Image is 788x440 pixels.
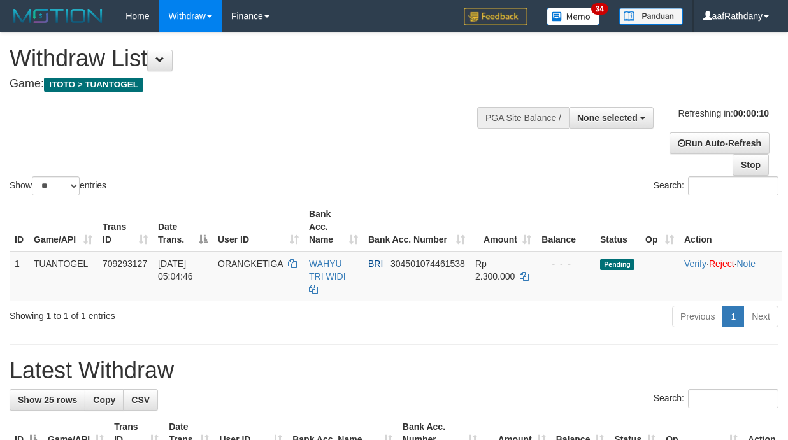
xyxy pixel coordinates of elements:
span: 34 [591,3,608,15]
span: Pending [600,259,634,270]
span: ITOTO > TUANTOGEL [44,78,143,92]
strong: 00:00:10 [733,108,769,118]
a: 1 [722,306,744,327]
a: Next [743,306,778,327]
span: [DATE] 05:04:46 [158,259,193,281]
div: - - - [541,257,590,270]
a: CSV [123,389,158,411]
a: Copy [85,389,124,411]
td: · · [679,252,782,301]
td: 1 [10,252,29,301]
img: Button%20Memo.svg [547,8,600,25]
img: Feedback.jpg [464,8,527,25]
span: CSV [131,395,150,405]
th: User ID: activate to sort column ascending [213,202,304,252]
th: Date Trans.: activate to sort column descending [153,202,213,252]
th: Action [679,202,782,252]
th: Amount: activate to sort column ascending [470,202,536,252]
a: Verify [684,259,706,269]
a: Reject [709,259,734,269]
a: WAHYU TRI WIDI [309,259,346,281]
span: BRI [368,259,383,269]
td: TUANTOGEL [29,252,97,301]
div: PGA Site Balance / [477,107,569,129]
h1: Latest Withdraw [10,358,778,383]
input: Search: [688,389,778,408]
img: MOTION_logo.png [10,6,106,25]
span: Copy 304501074461538 to clipboard [390,259,465,269]
div: Showing 1 to 1 of 1 entries [10,304,319,322]
th: Op: activate to sort column ascending [640,202,679,252]
th: Game/API: activate to sort column ascending [29,202,97,252]
label: Show entries [10,176,106,195]
input: Search: [688,176,778,195]
a: Run Auto-Refresh [670,132,770,154]
a: Previous [672,306,723,327]
span: Rp 2.300.000 [475,259,515,281]
th: Bank Acc. Name: activate to sort column ascending [304,202,363,252]
span: 709293127 [103,259,147,269]
th: Trans ID: activate to sort column ascending [97,202,153,252]
th: Bank Acc. Number: activate to sort column ascending [363,202,470,252]
th: ID [10,202,29,252]
span: Copy [93,395,115,405]
th: Balance [536,202,595,252]
a: Stop [733,154,769,176]
th: Status [595,202,640,252]
span: None selected [577,113,638,123]
label: Search: [654,176,778,195]
a: Show 25 rows [10,389,85,411]
h1: Withdraw List [10,46,513,71]
label: Search: [654,389,778,408]
h4: Game: [10,78,513,90]
select: Showentries [32,176,80,195]
a: Note [736,259,756,269]
img: panduan.png [619,8,683,25]
button: None selected [569,107,654,129]
span: Refreshing in: [678,108,769,118]
span: ORANGKETIGA [218,259,283,269]
span: Show 25 rows [18,395,77,405]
